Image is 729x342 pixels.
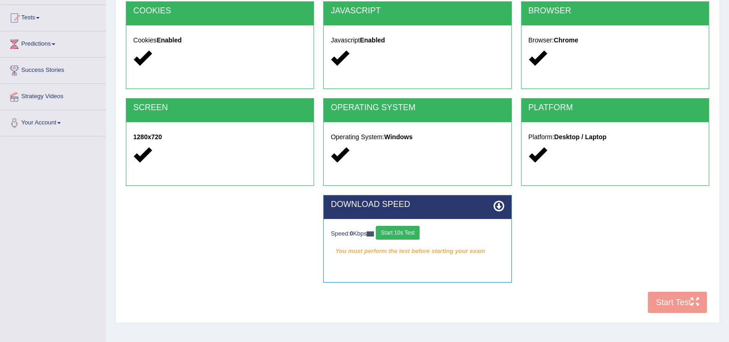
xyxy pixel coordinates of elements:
[0,31,106,54] a: Predictions
[331,226,504,242] div: Speed: Kbps
[133,133,162,141] strong: 1280x720
[554,36,578,44] strong: Chrome
[0,58,106,81] a: Success Stories
[0,110,106,133] a: Your Account
[331,103,504,112] h2: OPERATING SYSTEM
[554,133,607,141] strong: Desktop / Laptop
[360,36,385,44] strong: Enabled
[367,231,374,236] img: ajax-loader-fb-connection.gif
[331,200,504,209] h2: DOWNLOAD SPEED
[133,103,307,112] h2: SCREEN
[157,36,182,44] strong: Enabled
[528,103,702,112] h2: PLATFORM
[528,6,702,16] h2: BROWSER
[331,37,504,44] h5: Javascript
[133,37,307,44] h5: Cookies
[331,134,504,141] h5: Operating System:
[528,37,702,44] h5: Browser:
[0,5,106,28] a: Tests
[384,133,412,141] strong: Windows
[528,134,702,141] h5: Platform:
[0,84,106,107] a: Strategy Videos
[331,6,504,16] h2: JAVASCRIPT
[331,244,504,258] em: You must perform the test before starting your exam
[350,230,353,237] strong: 0
[376,226,420,240] button: Start 10s Test
[133,6,307,16] h2: COOKIES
